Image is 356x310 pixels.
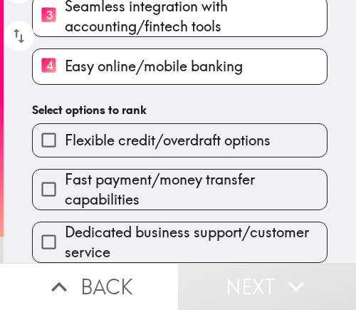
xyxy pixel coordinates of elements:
[65,130,271,150] span: Flexible credit/overdraft options
[33,170,327,210] button: Fast payment/money transfer capabilities
[33,222,327,262] button: Dedicated business support/customer service
[33,124,327,156] button: Flexible credit/overdraft options
[32,102,328,118] h6: Select options to rank
[33,49,327,84] button: 4Easy online/mobile banking
[65,170,327,210] span: Fast payment/money transfer capabilities
[178,263,356,310] button: Next
[65,222,327,262] span: Dedicated business support/customer service
[65,56,243,76] span: Easy online/mobile banking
